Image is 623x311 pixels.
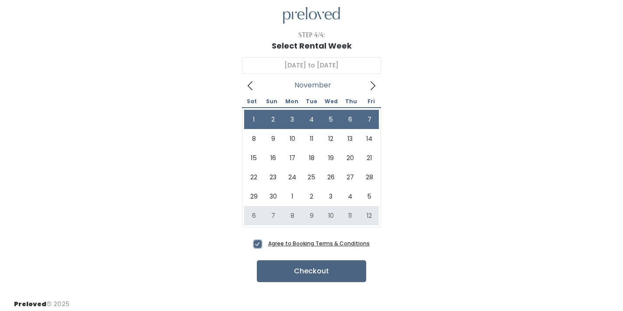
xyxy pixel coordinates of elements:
[244,206,263,225] span: December 6, 2025
[14,300,46,308] span: Preloved
[283,206,302,225] span: December 8, 2025
[242,99,262,104] span: Sat
[244,187,263,206] span: November 29, 2025
[340,110,360,129] span: November 6, 2025
[283,187,302,206] span: December 1, 2025
[282,99,301,104] span: Mon
[263,206,283,225] span: December 7, 2025
[360,129,379,148] span: November 14, 2025
[257,260,366,282] button: Checkout
[321,168,340,187] span: November 26, 2025
[302,110,321,129] span: November 4, 2025
[321,148,340,168] span: November 19, 2025
[283,7,340,24] img: preloved logo
[242,57,381,74] input: Select week
[360,148,379,168] span: November 21, 2025
[340,129,360,148] span: November 13, 2025
[302,129,321,148] span: November 11, 2025
[322,99,341,104] span: Wed
[244,148,263,168] span: November 15, 2025
[301,99,321,104] span: Tue
[321,129,340,148] span: November 12, 2025
[263,168,283,187] span: November 23, 2025
[321,110,340,129] span: November 5, 2025
[263,129,283,148] span: November 9, 2025
[361,99,381,104] span: Fri
[340,148,360,168] span: November 20, 2025
[283,129,302,148] span: November 10, 2025
[340,206,360,225] span: December 11, 2025
[360,187,379,206] span: December 5, 2025
[14,293,70,309] div: © 2025
[302,187,321,206] span: December 2, 2025
[268,240,370,247] a: Agree to Booking Terms & Conditions
[360,206,379,225] span: December 12, 2025
[244,129,263,148] span: November 8, 2025
[302,168,321,187] span: November 25, 2025
[283,110,302,129] span: November 3, 2025
[340,187,360,206] span: December 4, 2025
[302,206,321,225] span: December 9, 2025
[263,187,283,206] span: November 30, 2025
[298,31,325,40] div: Step 4/4:
[283,148,302,168] span: November 17, 2025
[262,99,281,104] span: Sun
[263,148,283,168] span: November 16, 2025
[321,187,340,206] span: December 3, 2025
[263,110,283,129] span: November 2, 2025
[360,168,379,187] span: November 28, 2025
[360,110,379,129] span: November 7, 2025
[272,42,352,50] h1: Select Rental Week
[294,84,331,87] span: November
[341,99,361,104] span: Thu
[302,148,321,168] span: November 18, 2025
[244,168,263,187] span: November 22, 2025
[283,168,302,187] span: November 24, 2025
[244,110,263,129] span: November 1, 2025
[321,206,340,225] span: December 10, 2025
[340,168,360,187] span: November 27, 2025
